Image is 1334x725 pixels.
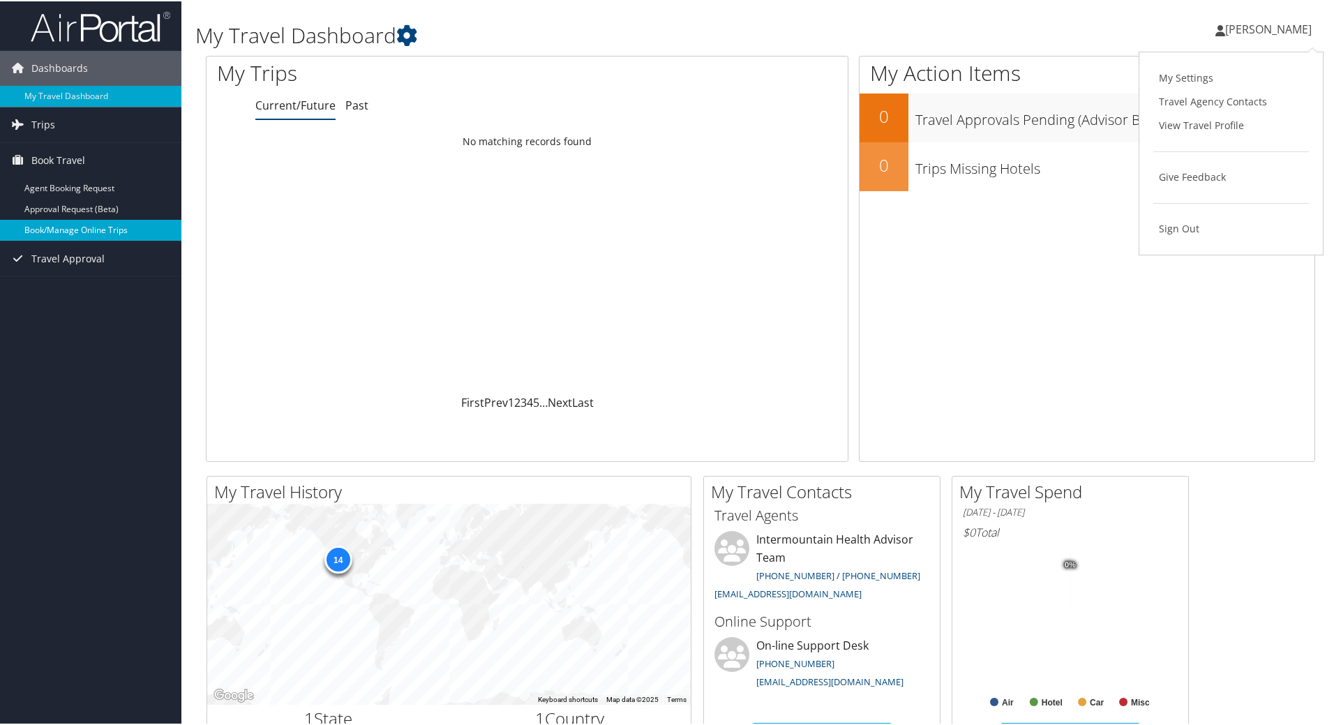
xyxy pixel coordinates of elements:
[606,694,659,702] span: Map data ©2025
[31,142,85,177] span: Book Travel
[714,586,862,599] a: [EMAIL_ADDRESS][DOMAIN_NAME]
[211,685,257,703] img: Google
[1042,696,1063,706] text: Hotel
[214,479,691,502] h2: My Travel History
[860,152,908,176] h2: 0
[756,656,834,668] a: [PHONE_NUMBER]
[860,92,1314,141] a: 0Travel Approvals Pending (Advisor Booked)
[1225,20,1312,36] span: [PERSON_NAME]
[539,394,548,409] span: …
[714,504,929,524] h3: Travel Agents
[520,394,527,409] a: 3
[1153,216,1309,239] a: Sign Out
[533,394,539,409] a: 5
[207,128,848,153] td: No matching records found
[538,694,598,703] button: Keyboard shortcuts
[711,479,940,502] h2: My Travel Contacts
[195,20,949,49] h1: My Travel Dashboard
[1131,696,1150,706] text: Misc
[548,394,572,409] a: Next
[667,694,687,702] a: Terms (opens in new tab)
[1065,560,1076,568] tspan: 0%
[963,523,1178,539] h6: Total
[217,57,570,87] h1: My Trips
[860,141,1314,190] a: 0Trips Missing Hotels
[1153,65,1309,89] a: My Settings
[707,636,936,693] li: On-line Support Desk
[1153,164,1309,188] a: Give Feedback
[461,394,484,409] a: First
[915,102,1314,128] h3: Travel Approvals Pending (Advisor Booked)
[31,240,105,275] span: Travel Approval
[211,685,257,703] a: Open this area in Google Maps (opens a new window)
[860,103,908,127] h2: 0
[756,674,904,687] a: [EMAIL_ADDRESS][DOMAIN_NAME]
[707,530,936,604] li: Intermountain Health Advisor Team
[756,568,920,581] a: [PHONE_NUMBER] / [PHONE_NUMBER]
[255,96,336,112] a: Current/Future
[31,9,170,42] img: airportal-logo.png
[963,504,1178,518] h6: [DATE] - [DATE]
[714,611,929,630] h3: Online Support
[1090,696,1104,706] text: Car
[31,106,55,141] span: Trips
[1153,89,1309,112] a: Travel Agency Contacts
[508,394,514,409] a: 1
[860,57,1314,87] h1: My Action Items
[1002,696,1014,706] text: Air
[915,151,1314,177] h3: Trips Missing Hotels
[484,394,508,409] a: Prev
[572,394,594,409] a: Last
[963,523,975,539] span: $0
[324,544,352,571] div: 14
[514,394,520,409] a: 2
[1215,7,1326,49] a: [PERSON_NAME]
[345,96,368,112] a: Past
[527,394,533,409] a: 4
[1153,112,1309,136] a: View Travel Profile
[31,50,88,84] span: Dashboards
[959,479,1188,502] h2: My Travel Spend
